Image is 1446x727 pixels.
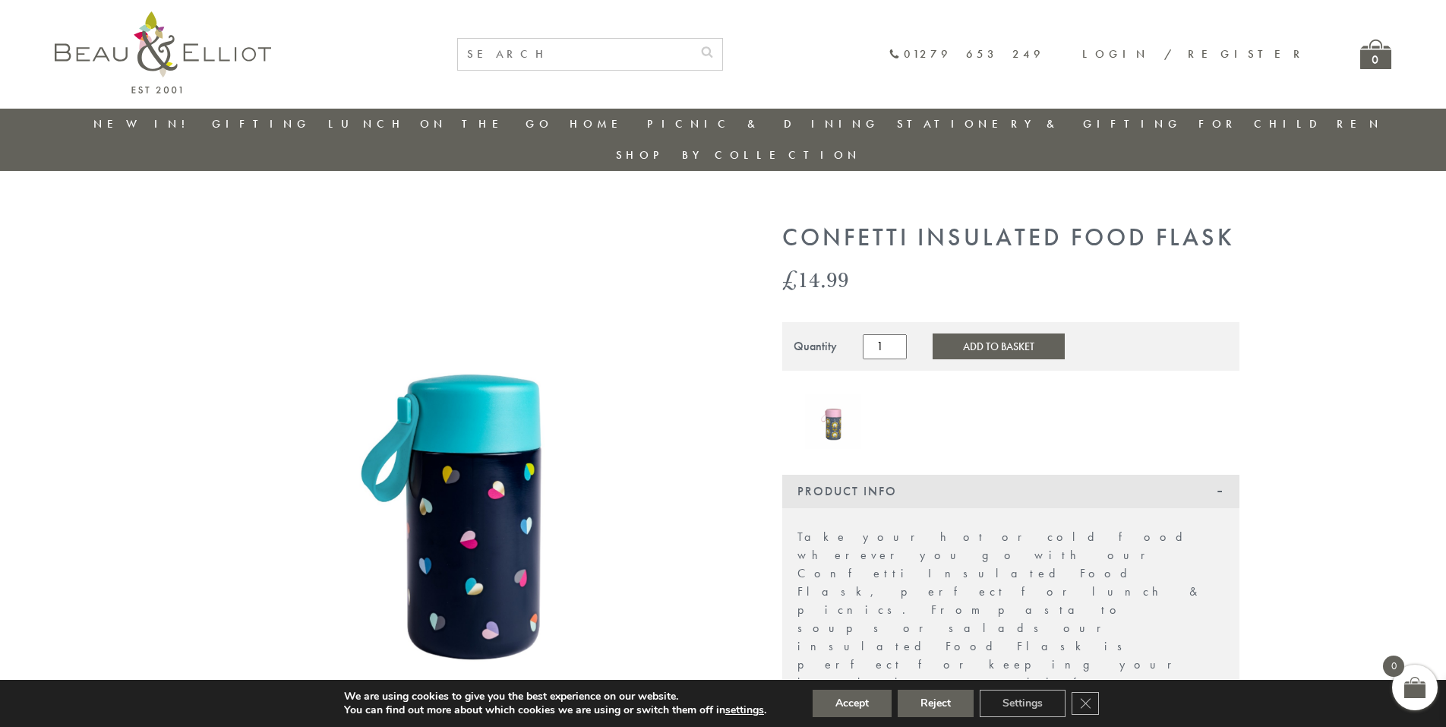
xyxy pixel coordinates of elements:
[55,11,271,93] img: logo
[782,264,797,295] span: £
[616,147,861,163] a: Shop by collection
[212,116,311,131] a: Gifting
[725,703,764,717] button: settings
[1198,116,1383,131] a: For Children
[1360,40,1391,69] a: 0
[328,116,553,131] a: Lunch On The Go
[805,394,861,449] img: Boho food flask Boho Insulated Food Flask
[1082,46,1307,62] a: Login / Register
[93,116,195,131] a: New in!
[889,48,1044,61] a: 01279 653 249
[933,333,1065,359] button: Add to Basket
[782,224,1239,252] h1: Confetti Insulated Food Flask
[1072,692,1099,715] button: Close GDPR Cookie Banner
[897,116,1182,131] a: Stationery & Gifting
[794,340,837,353] div: Quantity
[805,394,861,452] a: Boho food flask Boho Insulated Food Flask
[1383,656,1404,677] span: 0
[898,690,974,717] button: Reject
[863,334,907,359] input: Product quantity
[570,116,630,131] a: Home
[344,703,766,717] p: You can find out more about which cookies we are using or switch them off in .
[782,264,849,295] bdi: 14.99
[344,690,766,703] p: We are using cookies to give you the best experience on our website.
[782,475,1239,508] div: Product Info
[647,116,879,131] a: Picnic & Dining
[980,690,1066,717] button: Settings
[458,39,692,70] input: SEARCH
[813,690,892,717] button: Accept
